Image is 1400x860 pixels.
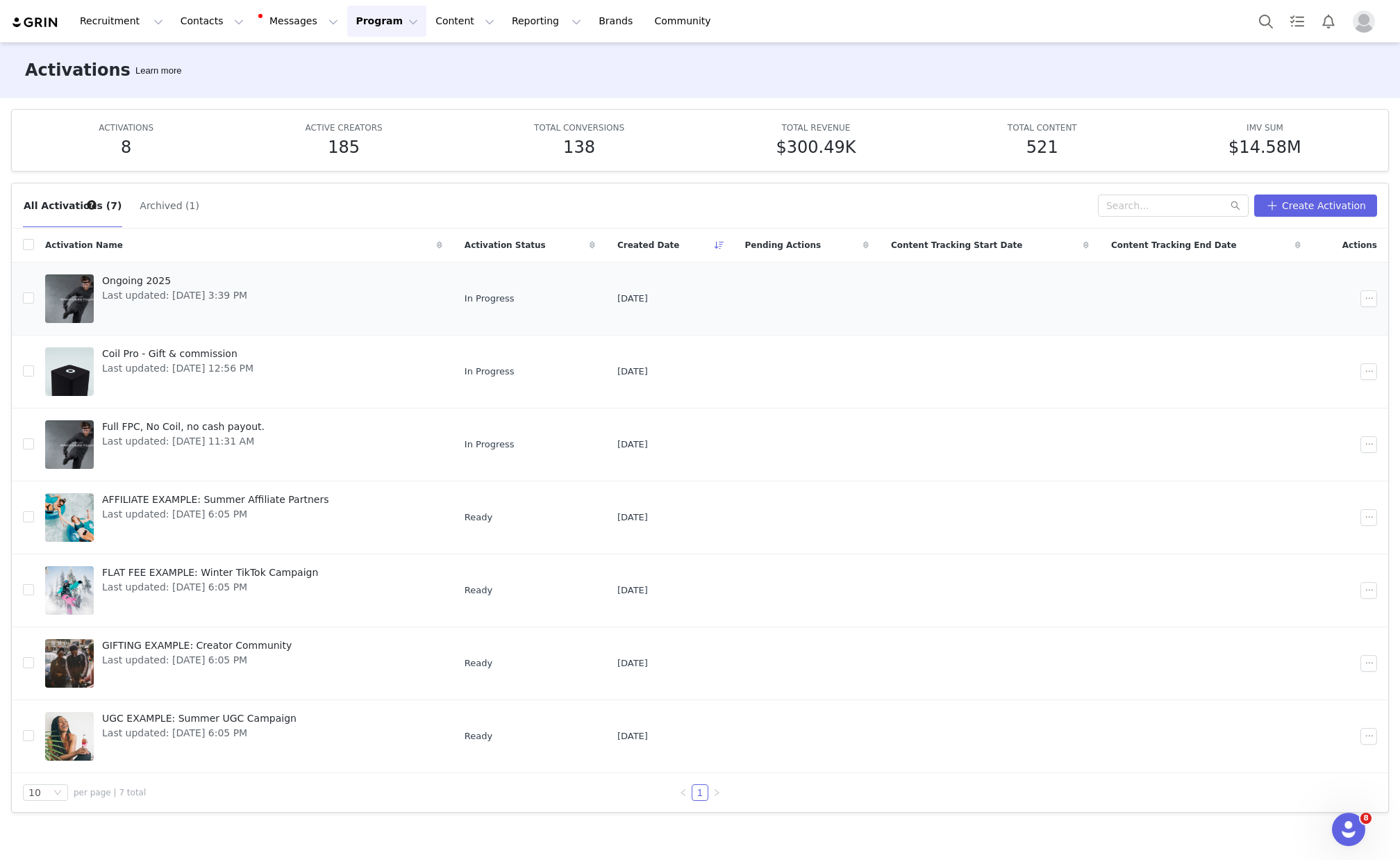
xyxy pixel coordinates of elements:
i: icon: search [1231,201,1240,210]
span: Content Tracking Start Date [891,239,1023,251]
span: Activation Name [45,239,123,251]
h5: $300.49K [776,135,856,160]
h5: $14.58M [1228,135,1301,160]
span: Last updated: [DATE] 6:05 PM [102,507,328,522]
span: Last updated: [DATE] 6:05 PM [102,726,297,741]
li: 1 [692,784,708,801]
span: Ready [465,729,492,743]
a: Brands [590,6,645,37]
a: 1 [692,785,708,800]
i: icon: down [53,788,62,798]
span: Full FPC, No Coil, no cash payout. [102,420,265,434]
div: Tooltip anchor [85,199,98,211]
button: Reporting [503,6,590,37]
span: Coil Pro - Gift & commission [102,347,253,361]
a: UGC EXAMPLE: Summer UGC CampaignLast updated: [DATE] 6:05 PM [45,709,442,764]
span: TOTAL REVENUE [781,123,850,133]
button: Contacts [172,6,252,37]
span: per page | 7 total [74,786,146,799]
div: Tooltip anchor [133,64,184,78]
iframe: Intercom live chat [1332,813,1365,846]
button: Search [1251,6,1281,37]
button: Notifications [1313,6,1344,37]
button: Profile [1344,10,1389,33]
span: Ongoing 2025 [102,274,247,288]
span: [DATE] [617,729,648,743]
i: icon: left [679,788,687,797]
li: Next Page [708,784,725,801]
span: Pending Actions [744,239,821,251]
button: Content [427,6,503,37]
span: Created Date [617,239,680,251]
span: Ready [465,511,492,524]
a: Community [647,6,726,37]
span: Activation Status [465,239,546,251]
button: Archived (1) [139,195,200,217]
input: Search... [1098,195,1249,217]
a: Coil Pro - Gift & commissionLast updated: [DATE] 12:56 PM [45,344,442,399]
span: In Progress [465,292,515,306]
a: Ongoing 2025Last updated: [DATE] 3:39 PM [45,271,442,326]
span: In Progress [465,438,515,452]
button: Create Activation [1254,195,1377,217]
span: Last updated: [DATE] 6:05 PM [102,580,318,595]
button: Program [347,6,426,37]
li: Previous Page [675,784,692,801]
span: Last updated: [DATE] 6:05 PM [102,653,292,668]
img: placeholder-profile.jpg [1353,10,1375,33]
span: TOTAL CONTENT [1008,123,1077,133]
div: Actions [1312,231,1388,260]
span: [DATE] [617,584,648,597]
a: Tasks [1282,6,1312,37]
span: Content Tracking End Date [1111,239,1237,251]
span: [DATE] [617,438,648,452]
i: icon: right [712,788,721,797]
span: Last updated: [DATE] 3:39 PM [102,288,247,303]
span: [DATE] [617,365,648,379]
span: [DATE] [617,511,648,524]
a: FLAT FEE EXAMPLE: Winter TikTok CampaignLast updated: [DATE] 6:05 PM [45,563,442,618]
h3: Activations [25,58,131,83]
span: TOTAL CONVERSIONS [534,123,624,133]
span: In Progress [465,365,515,379]
div: 10 [28,785,41,800]
span: 8 [1360,813,1372,824]
span: UGC EXAMPLE: Summer UGC Campaign [102,711,297,726]
span: Ready [465,656,492,670]
h5: 138 [563,135,595,160]
a: GIFTING EXAMPLE: Creator CommunityLast updated: [DATE] 6:05 PM [45,636,442,691]
span: GIFTING EXAMPLE: Creator Community [102,638,292,653]
img: grin logo [11,16,60,29]
span: ACTIVE CREATORS [305,123,382,133]
span: IMV SUM [1247,123,1283,133]
span: AFFILIATE EXAMPLE: Summer Affiliate Partners [102,493,328,507]
span: Last updated: [DATE] 11:31 AM [102,434,265,449]
span: Last updated: [DATE] 12:56 PM [102,361,253,376]
span: [DATE] [617,656,648,670]
a: Full FPC, No Coil, no cash payout.Last updated: [DATE] 11:31 AM [45,417,442,472]
h5: 185 [328,135,360,160]
button: Messages [253,6,347,37]
a: AFFILIATE EXAMPLE: Summer Affiliate PartnersLast updated: [DATE] 6:05 PM [45,490,442,545]
button: Recruitment [72,6,172,37]
span: ACTIVATIONS [99,123,153,133]
h5: 8 [121,135,131,160]
button: All Activations (7) [23,195,122,217]
span: Ready [465,584,492,597]
span: FLAT FEE EXAMPLE: Winter TikTok Campaign [102,565,318,580]
h5: 521 [1026,135,1058,160]
span: [DATE] [617,292,648,306]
